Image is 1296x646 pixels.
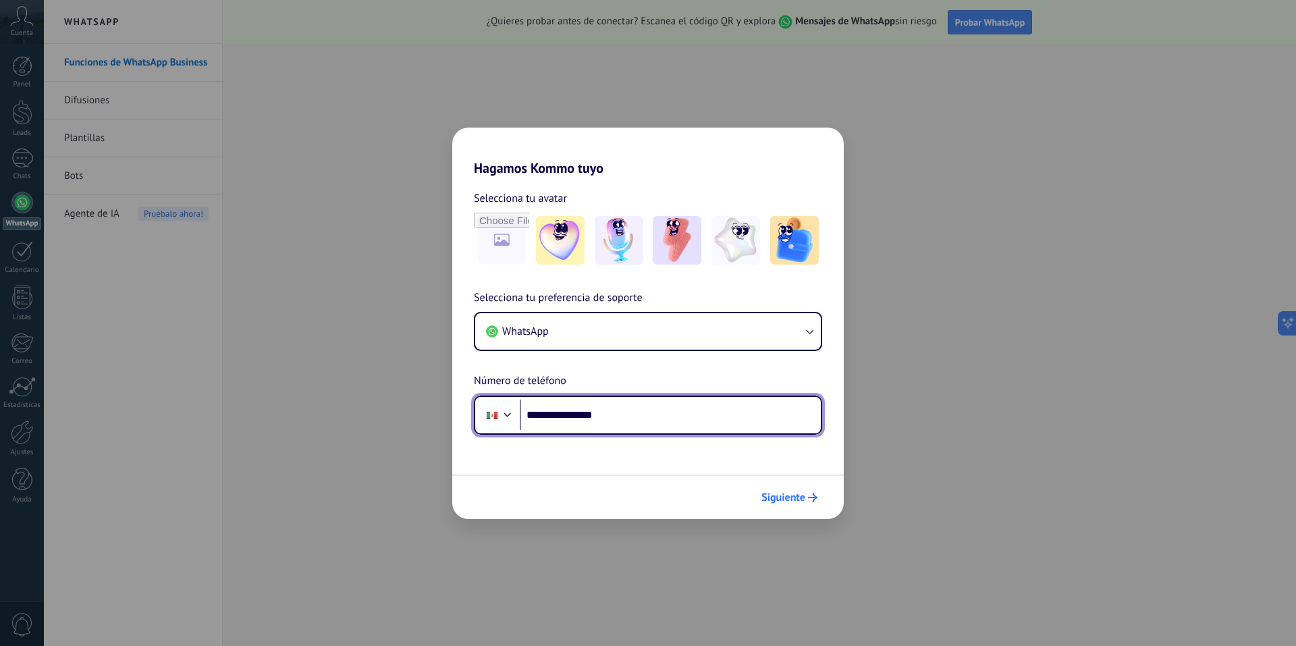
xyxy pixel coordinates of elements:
[653,216,701,265] img: -3.jpeg
[474,373,566,390] span: Número de teléfono
[761,493,805,502] span: Siguiente
[595,216,643,265] img: -2.jpeg
[502,325,549,338] span: WhatsApp
[474,290,643,307] span: Selecciona tu preferencia de soporte
[770,216,819,265] img: -5.jpeg
[474,190,567,207] span: Selecciona tu avatar
[452,128,844,176] h2: Hagamos Kommo tuyo
[479,401,505,429] div: Mexico: + 52
[536,216,585,265] img: -1.jpeg
[711,216,760,265] img: -4.jpeg
[475,313,821,350] button: WhatsApp
[755,486,823,509] button: Siguiente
